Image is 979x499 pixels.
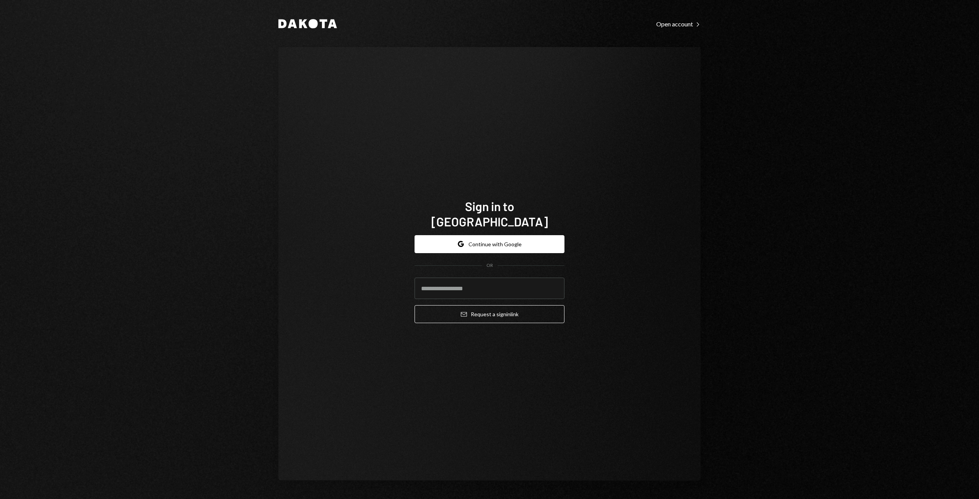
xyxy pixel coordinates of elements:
[486,262,493,269] div: OR
[415,235,564,253] button: Continue with Google
[415,198,564,229] h1: Sign in to [GEOGRAPHIC_DATA]
[656,20,701,28] a: Open account
[415,305,564,323] button: Request a signinlink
